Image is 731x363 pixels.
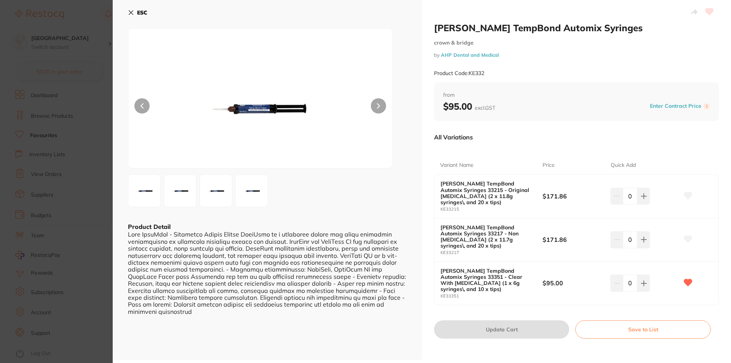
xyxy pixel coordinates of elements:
p: Variant Name [440,162,474,169]
b: [PERSON_NAME] TempBond Automix Syringes 33217 - Non [MEDICAL_DATA] (2 x 11.7g syringes\, and 20 x... [441,224,532,249]
button: ESC [128,6,147,19]
img: NTctanBnLTU4NzE0 [131,177,158,205]
button: Save to List [575,320,711,339]
p: Quick Add [611,162,636,169]
a: AHP Dental and Medical [441,52,499,58]
p: Price [543,162,555,169]
img: NTctanBnLTU4NzE3 [238,177,265,205]
p: All Variations [434,133,473,141]
button: Update Cart [434,320,569,339]
b: [PERSON_NAME] TempBond Automix Syringes 33215 - Original [MEDICAL_DATA] (2 x 11.8g syringes\, and... [441,181,532,205]
b: Product Detail [128,223,171,230]
small: KE33351 [441,294,543,299]
small: by [434,52,719,58]
div: Lore IpsuMdol - Sitametco Adipis Elitse DoeiUsmo te i utlaboree dolore mag aliqu enimadmin veniam... [128,231,407,315]
span: from [443,91,710,99]
b: $171.86 [543,192,604,200]
b: $95.00 [543,279,604,287]
img: NTctanBnLTU4NzE1 [166,177,194,205]
b: $171.86 [543,235,604,244]
button: Enter Contract Price [648,102,704,110]
small: Product Code: KE332 [434,70,484,77]
img: NTctanBnLTU4NzE2 [202,177,230,205]
b: $95.00 [443,101,495,112]
label: i [704,103,710,109]
span: excl. GST [475,104,495,111]
small: crown & bridge [434,40,719,46]
img: NTctanBnLTU4NzE0 [181,48,340,168]
small: KE33215 [441,207,543,212]
h2: [PERSON_NAME] TempBond Automix Syringes [434,22,719,34]
b: [PERSON_NAME] TempBond Automix Syringes 33351 - Clear With [MEDICAL_DATA] (1 x 6g syringes\, and ... [441,268,532,292]
b: ESC [137,9,147,16]
small: KE33217 [441,250,543,255]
